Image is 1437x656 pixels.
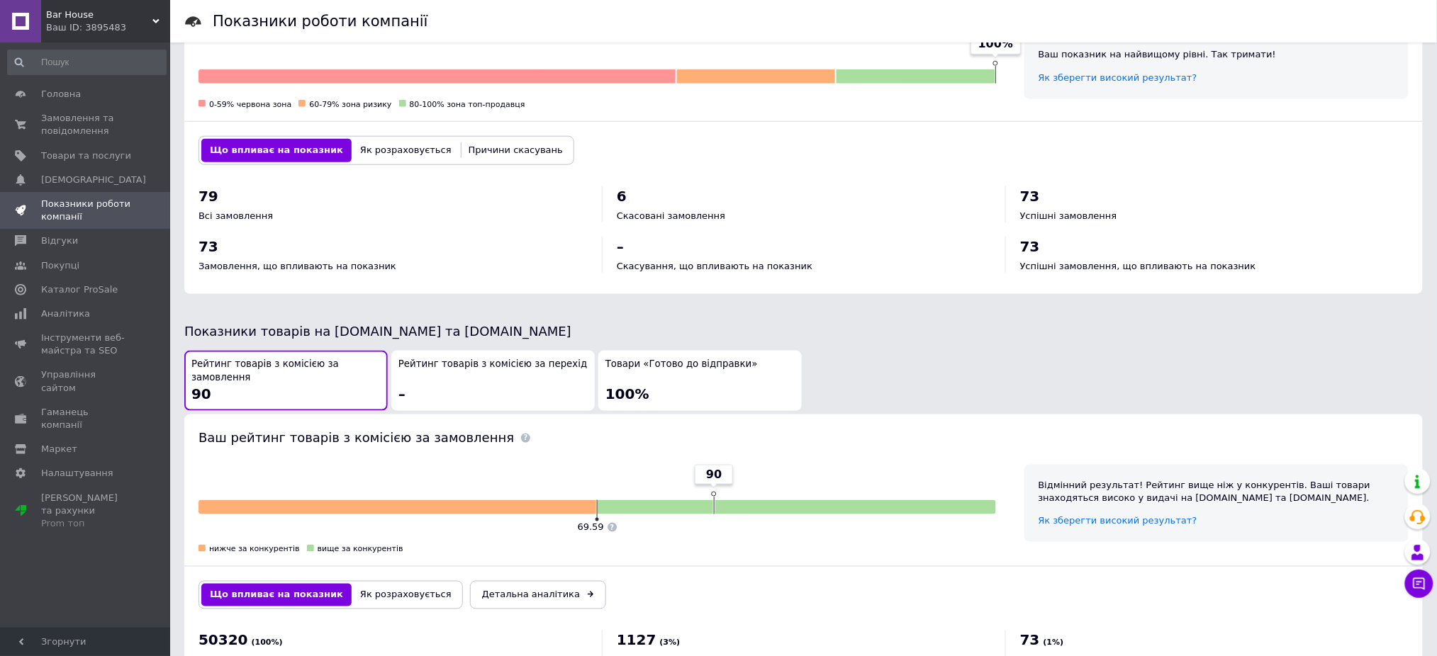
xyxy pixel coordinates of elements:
span: Рейтинг товарів з комісією за перехід [398,358,587,371]
span: [PERSON_NAME] та рахунки [41,492,131,531]
span: 50320 [199,632,248,649]
button: Товари «Готово до відправки»100% [598,351,802,411]
span: (1%) [1044,638,1064,647]
span: Товари «Готово до відправки» [605,358,758,371]
span: 100% [978,36,1013,52]
button: Рейтинг товарів з комісією за перехід– [391,351,595,411]
span: 79 [199,188,218,205]
span: 60-79% зона ризику [309,100,391,109]
div: Відмінний результат! Рейтинг вище ніж у конкурентів. Ваші товари знаходяться високо у видачі на [... [1039,479,1394,504]
span: Маркет [41,443,77,456]
span: 69.59 [578,522,604,533]
span: Скасування, що впливають на показник [617,261,812,271]
span: Відгуки [41,234,78,247]
span: Ваш рейтинг товарів з комісією за замовлення [199,430,514,445]
span: Покупці [41,259,79,272]
span: Товари та послуги [41,149,131,162]
span: Всі замовлення [199,210,273,221]
span: Bar House [46,9,152,21]
span: Каталог ProSale [41,283,118,296]
button: Рейтинг товарів з комісією за замовлення90 [184,351,388,411]
button: Що впливає на показник [201,139,352,162]
span: Гаманець компанії [41,406,131,431]
input: Пошук [7,50,167,75]
button: Що впливає на показник [201,584,352,606]
span: Налаштування [41,467,113,480]
span: Успішні замовлення, що впливають на показник [1020,261,1256,271]
span: 73 [1020,238,1040,255]
span: – [398,385,406,402]
span: Замовлення та повідомлення [41,112,131,137]
span: Головна [41,88,81,101]
span: Показники товарів на [DOMAIN_NAME] та [DOMAIN_NAME] [184,324,571,339]
button: Як розраховується [352,139,460,162]
span: 0-59% червона зона [209,100,291,109]
h1: Показники роботи компанії [213,13,428,30]
span: [DEMOGRAPHIC_DATA] [41,174,146,186]
a: Детальна аналітика [470,581,606,609]
span: 73 [1020,188,1040,205]
span: 73 [1020,632,1040,649]
span: 90 [706,467,722,482]
div: Ваш ID: 3895483 [46,21,170,34]
span: 6 [617,188,627,205]
span: 90 [191,385,211,402]
span: нижче за конкурентів [209,545,300,554]
div: Ваш показник на найвищому рівні. Так тримати! [1039,48,1394,61]
span: Скасовані замовлення [617,210,725,221]
span: Інструменти веб-майстра та SEO [41,332,131,357]
button: Причини скасувань [460,139,571,162]
span: 100% [605,385,649,402]
span: Управління сайтом [41,368,131,394]
span: Рейтинг товарів з комісією за замовлення [191,358,381,384]
a: Як зберегти високий результат? [1039,72,1197,83]
button: Як розраховується [352,584,460,606]
span: Успішні замовлення [1020,210,1117,221]
span: 80-100% зона топ-продавця [410,100,525,109]
span: Показники роботи компанії [41,198,131,223]
span: (100%) [252,638,283,647]
span: вище за конкурентів [318,545,403,554]
a: Як зберегти високий результат? [1039,516,1197,526]
span: 73 [199,238,218,255]
span: Аналітика [41,307,90,320]
div: Prom топ [41,517,131,530]
button: Чат з покупцем [1405,570,1433,598]
span: 1127 [617,632,656,649]
span: Замовлення, що впливають на показник [199,261,396,271]
span: – [617,238,624,255]
span: (3%) [660,638,681,647]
